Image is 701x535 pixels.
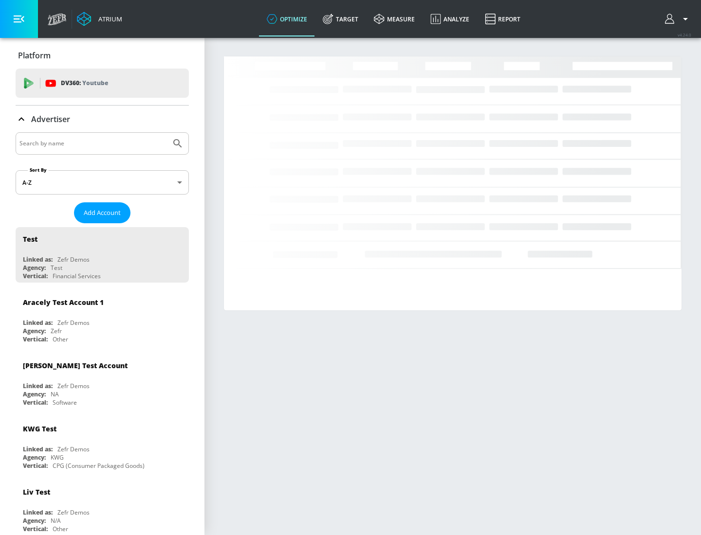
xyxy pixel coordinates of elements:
[23,361,128,370] div: [PERSON_NAME] Test Account
[678,32,691,37] span: v 4.24.0
[23,335,48,343] div: Vertical:
[53,398,77,407] div: Software
[16,227,189,283] div: TestLinked as:Zefr DemosAgency:TestVertical:Financial Services
[16,106,189,133] div: Advertiser
[16,417,189,472] div: KWG TestLinked as:Zefr DemosAgency:KWGVertical:CPG (Consumer Packaged Goods)
[16,290,189,346] div: Aracely Test Account 1Linked as:Zefr DemosAgency:ZefrVertical:Other
[28,167,49,173] label: Sort By
[53,272,101,280] div: Financial Services
[61,78,108,89] p: DV360:
[57,508,90,517] div: Zefr Demos
[23,390,46,398] div: Agency:
[51,517,61,525] div: N/A
[23,453,46,462] div: Agency:
[84,207,121,218] span: Add Account
[315,1,366,36] a: Target
[16,69,189,98] div: DV360: Youtube
[366,1,423,36] a: measure
[23,445,53,453] div: Linked as:
[57,445,90,453] div: Zefr Demos
[57,382,90,390] div: Zefr Demos
[16,354,189,409] div: [PERSON_NAME] Test AccountLinked as:Zefr DemosAgency:NAVertical:Software
[31,114,70,125] p: Advertiser
[23,264,46,272] div: Agency:
[23,487,50,497] div: Liv Test
[23,234,37,244] div: Test
[23,382,53,390] div: Linked as:
[18,50,51,61] p: Platform
[23,517,46,525] div: Agency:
[23,398,48,407] div: Vertical:
[23,424,56,433] div: KWG Test
[82,78,108,88] p: Youtube
[51,453,64,462] div: KWG
[23,319,53,327] div: Linked as:
[477,1,528,36] a: Report
[16,170,189,195] div: A-Z
[57,255,90,264] div: Zefr Demos
[16,42,189,69] div: Platform
[77,12,122,26] a: Atrium
[94,15,122,23] div: Atrium
[57,319,90,327] div: Zefr Demos
[23,462,48,470] div: Vertical:
[23,255,53,264] div: Linked as:
[423,1,477,36] a: Analyze
[259,1,315,36] a: optimize
[23,508,53,517] div: Linked as:
[74,202,130,223] button: Add Account
[53,462,145,470] div: CPG (Consumer Packaged Goods)
[53,525,68,533] div: Other
[23,525,48,533] div: Vertical:
[51,327,62,335] div: Zefr
[23,298,104,307] div: Aracely Test Account 1
[23,327,46,335] div: Agency:
[53,335,68,343] div: Other
[51,390,59,398] div: NA
[19,137,167,150] input: Search by name
[23,272,48,280] div: Vertical:
[51,264,62,272] div: Test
